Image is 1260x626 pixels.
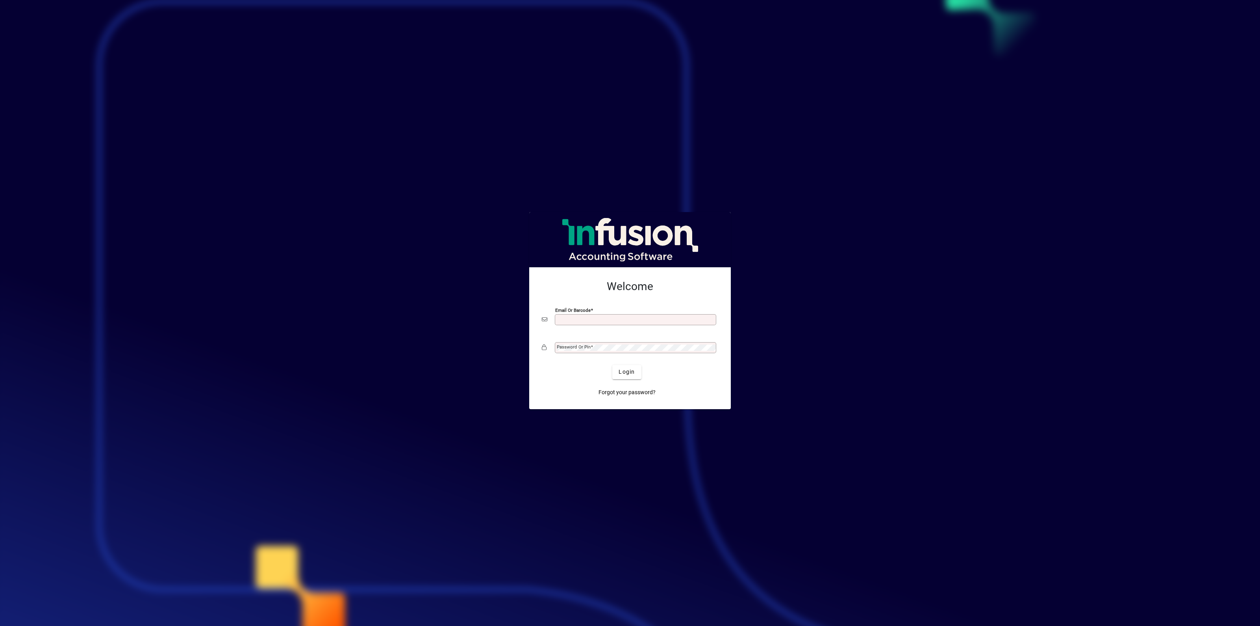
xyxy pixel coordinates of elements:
[598,388,656,397] span: Forgot your password?
[595,386,659,400] a: Forgot your password?
[542,280,718,293] h2: Welcome
[555,307,591,313] mat-label: Email or Barcode
[619,368,635,376] span: Login
[557,344,591,350] mat-label: Password or Pin
[612,365,641,379] button: Login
